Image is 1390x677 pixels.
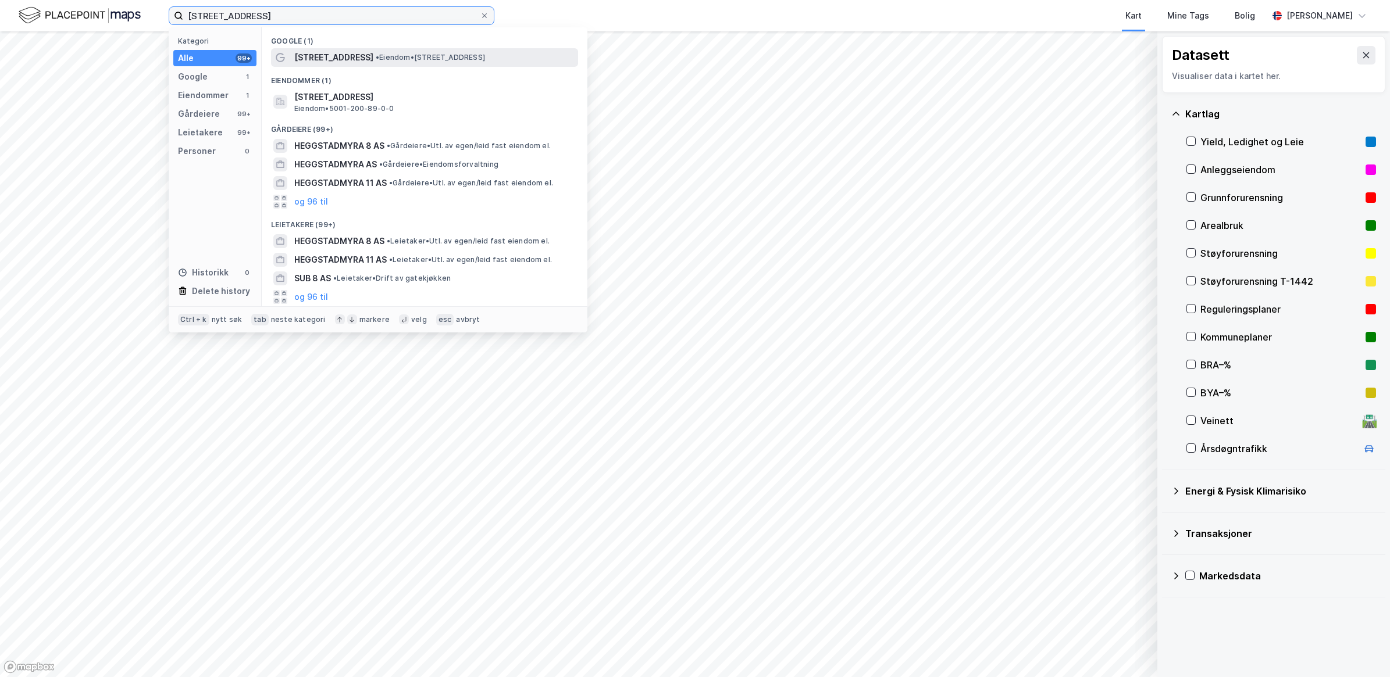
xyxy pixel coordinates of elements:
[251,314,269,325] div: tab
[1362,413,1377,428] div: 🛣️
[294,139,384,153] span: HEGGSTADMYRA 8 AS
[262,27,587,48] div: Google (1)
[183,7,480,24] input: Søk på adresse, matrikkel, gårdeiere, leietakere eller personer
[243,146,252,156] div: 0
[1200,191,1361,205] div: Grunnforurensning
[387,141,390,150] span: •
[1125,9,1142,23] div: Kart
[376,53,485,62] span: Eiendom • [STREET_ADDRESS]
[333,274,337,282] span: •
[1286,9,1353,23] div: [PERSON_NAME]
[1167,9,1209,23] div: Mine Tags
[411,315,427,324] div: velg
[236,109,252,119] div: 99+
[178,126,223,139] div: Leietakere
[387,141,551,151] span: Gårdeiere • Utl. av egen/leid fast eiendom el.
[1200,386,1361,400] div: BYA–%
[1200,218,1361,232] div: Arealbruk
[3,660,55,674] a: Mapbox homepage
[243,91,252,100] div: 1
[1235,9,1255,23] div: Bolig
[294,195,328,209] button: og 96 til
[294,176,387,190] span: HEGGSTADMYRA 11 AS
[1172,46,1229,65] div: Datasett
[1172,69,1375,83] div: Visualiser data i kartet her.
[178,266,229,280] div: Historikk
[243,268,252,277] div: 0
[178,144,216,158] div: Personer
[387,237,550,246] span: Leietaker • Utl. av egen/leid fast eiendom el.
[178,37,256,45] div: Kategori
[1332,621,1390,677] div: Kontrollprogram for chat
[389,255,393,264] span: •
[1200,330,1361,344] div: Kommuneplaner
[178,70,208,84] div: Google
[294,157,377,171] span: HEGGSTADMYRA AS
[1200,358,1361,372] div: BRA–%
[178,51,194,65] div: Alle
[294,51,373,65] span: [STREET_ADDRESS]
[294,104,394,113] span: Eiendom • 5001-200-89-0-0
[1332,621,1390,677] iframe: Chat Widget
[1200,414,1357,428] div: Veinett
[294,253,387,267] span: HEGGSTADMYRA 11 AS
[1185,107,1376,121] div: Kartlag
[271,315,326,324] div: neste kategori
[1200,163,1361,177] div: Anleggseiendom
[178,314,209,325] div: Ctrl + k
[1200,442,1357,456] div: Årsdøgntrafikk
[1200,135,1361,149] div: Yield, Ledighet og Leie
[236,53,252,63] div: 99+
[456,315,480,324] div: avbryt
[294,90,573,104] span: [STREET_ADDRESS]
[1200,246,1361,260] div: Støyforurensning
[1185,526,1376,540] div: Transaksjoner
[262,211,587,232] div: Leietakere (99+)
[389,178,393,187] span: •
[379,160,498,169] span: Gårdeiere • Eiendomsforvaltning
[294,290,328,304] button: og 96 til
[376,53,379,62] span: •
[333,274,451,283] span: Leietaker • Drift av gatekjøkken
[1185,484,1376,498] div: Energi & Fysisk Klimarisiko
[262,116,587,137] div: Gårdeiere (99+)
[236,128,252,137] div: 99+
[294,271,331,285] span: SUB 8 AS
[1200,302,1361,316] div: Reguleringsplaner
[389,178,553,188] span: Gårdeiere • Utl. av egen/leid fast eiendom el.
[436,314,454,325] div: esc
[359,315,390,324] div: markere
[387,237,390,245] span: •
[212,315,243,324] div: nytt søk
[178,88,229,102] div: Eiendommer
[1200,274,1361,288] div: Støyforurensning T-1442
[262,67,587,88] div: Eiendommer (1)
[19,5,141,26] img: logo.f888ab2527a4732fd821a326f86c7f29.svg
[1199,569,1376,583] div: Markedsdata
[192,284,250,298] div: Delete history
[294,234,384,248] span: HEGGSTADMYRA 8 AS
[379,160,383,169] span: •
[243,72,252,81] div: 1
[389,255,552,264] span: Leietaker • Utl. av egen/leid fast eiendom el.
[178,107,220,121] div: Gårdeiere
